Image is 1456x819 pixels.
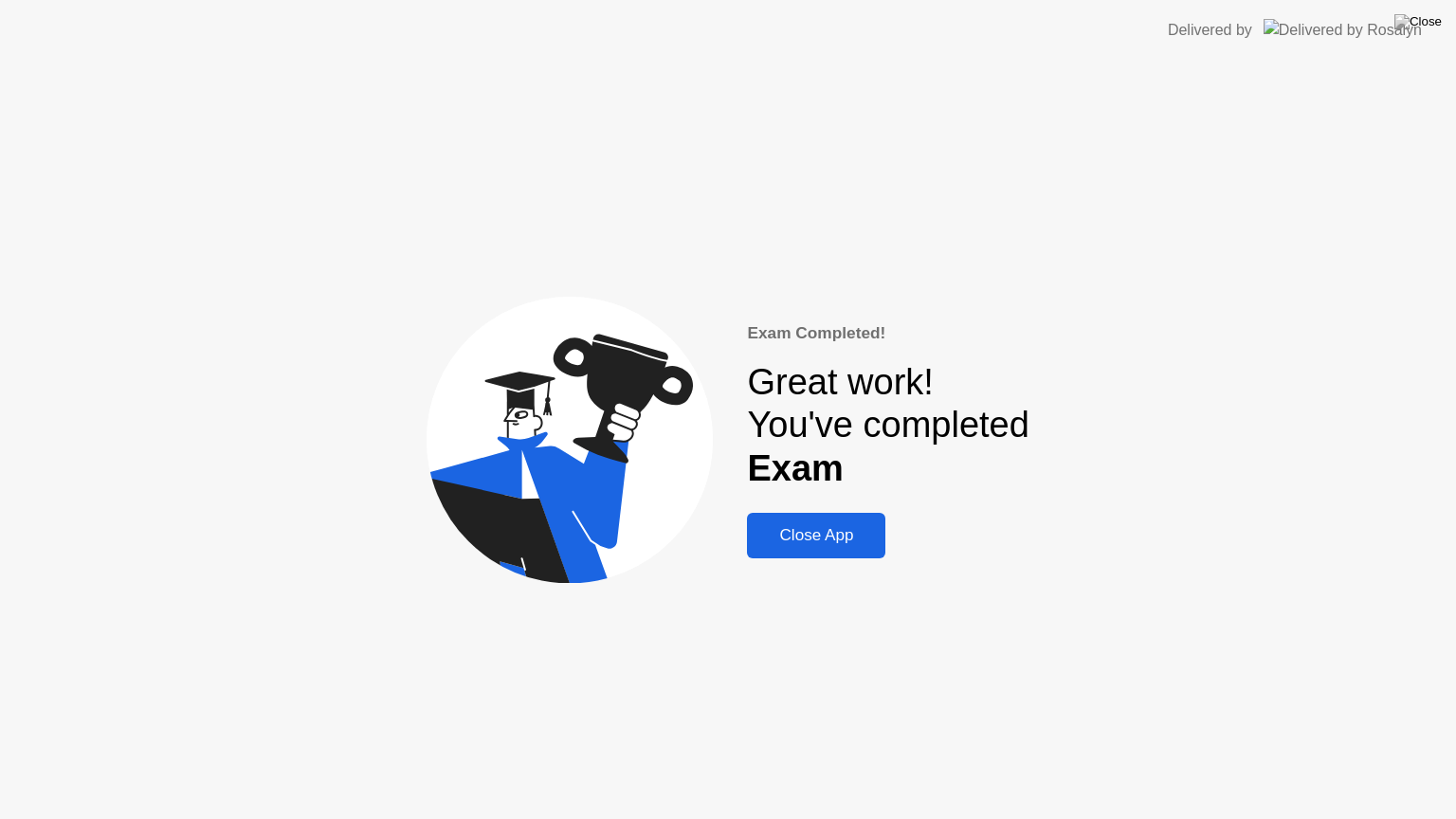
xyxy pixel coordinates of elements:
[753,526,880,545] div: Close App
[1394,14,1442,29] img: Close
[747,448,843,488] b: Exam
[747,361,1028,491] div: Great work! You've completed
[1168,19,1252,42] div: Delivered by
[747,321,1028,346] div: Exam Completed!
[747,513,885,558] button: Close App
[1264,19,1422,41] img: Delivered by Rosalyn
